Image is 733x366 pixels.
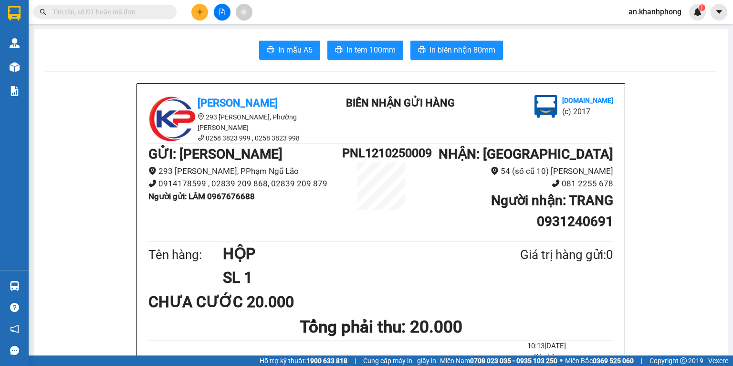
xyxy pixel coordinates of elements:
[474,245,613,265] div: Giá trị hàng gửi: 0
[148,179,157,187] span: phone
[562,97,613,104] b: [DOMAIN_NAME]
[355,355,356,366] span: |
[429,44,495,56] span: In biên nhận 80mm
[10,324,19,334] span: notification
[148,95,196,143] img: logo.jpg
[278,44,313,56] span: In mẫu A5
[148,167,157,175] span: environment
[346,97,455,109] b: BIÊN NHẬN GỬI HÀNG
[148,192,255,201] b: Người gửi : LÂM 0967676688
[552,179,560,187] span: phone
[346,44,396,56] span: In tem 100mm
[363,355,438,366] span: Cung cấp máy in - giấy in:
[260,355,347,366] span: Hỗ trợ kỹ thuật:
[699,4,705,11] sup: 1
[480,352,613,363] li: Ký nhận
[219,9,225,15] span: file-add
[562,106,613,118] li: (c) 2017
[10,346,19,355] span: message
[419,177,613,190] li: 081 2255 678
[480,341,613,352] li: 10:13[DATE]
[715,8,723,16] span: caret-down
[10,303,19,312] span: question-circle
[148,146,283,162] b: GỬI : [PERSON_NAME]
[10,38,20,48] img: warehouse-icon
[223,266,474,290] h1: SL 1
[214,4,230,21] button: file-add
[680,357,687,364] span: copyright
[8,6,21,21] img: logo-vxr
[148,165,342,178] li: 293 [PERSON_NAME], PPhạm Ngũ Lão
[335,46,343,55] span: printer
[700,4,703,11] span: 1
[198,113,204,120] span: environment
[223,242,474,266] h1: HỘP
[693,8,702,16] img: icon-new-feature
[491,193,613,229] b: Người nhận : TRANG 0931240691
[621,6,689,18] span: an.khanhphong
[148,112,320,133] li: 293 [PERSON_NAME], Phường [PERSON_NAME]
[148,245,223,265] div: Tên hàng:
[470,357,557,365] strong: 0708 023 035 - 0935 103 250
[419,165,613,178] li: 54 (số cũ 10) [PERSON_NAME]
[560,359,563,363] span: ⚪️
[327,41,403,60] button: printerIn tem 100mm
[10,281,20,291] img: warehouse-icon
[10,86,20,96] img: solution-icon
[410,41,503,60] button: printerIn biên nhận 80mm
[306,357,347,365] strong: 1900 633 818
[10,62,20,72] img: warehouse-icon
[241,9,247,15] span: aim
[148,290,302,314] div: CHƯA CƯỚC 20.000
[198,97,278,109] b: [PERSON_NAME]
[565,355,634,366] span: Miền Bắc
[439,146,613,162] b: NHẬN : [GEOGRAPHIC_DATA]
[641,355,642,366] span: |
[148,133,320,143] li: 0258 3823 999 , 0258 3823 998
[148,314,613,340] h1: Tổng phải thu: 20.000
[52,7,165,17] input: Tìm tên, số ĐT hoặc mã đơn
[440,355,557,366] span: Miền Nam
[342,144,419,162] h1: PNL1210250009
[418,46,426,55] span: printer
[148,177,342,190] li: 0914178599 , 02839 209 868, 02839 209 879
[236,4,252,21] button: aim
[267,46,274,55] span: printer
[198,134,204,141] span: phone
[491,167,499,175] span: environment
[197,9,203,15] span: plus
[711,4,727,21] button: caret-down
[259,41,320,60] button: printerIn mẫu A5
[593,357,634,365] strong: 0369 525 060
[534,95,557,118] img: logo.jpg
[191,4,208,21] button: plus
[40,9,46,15] span: search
